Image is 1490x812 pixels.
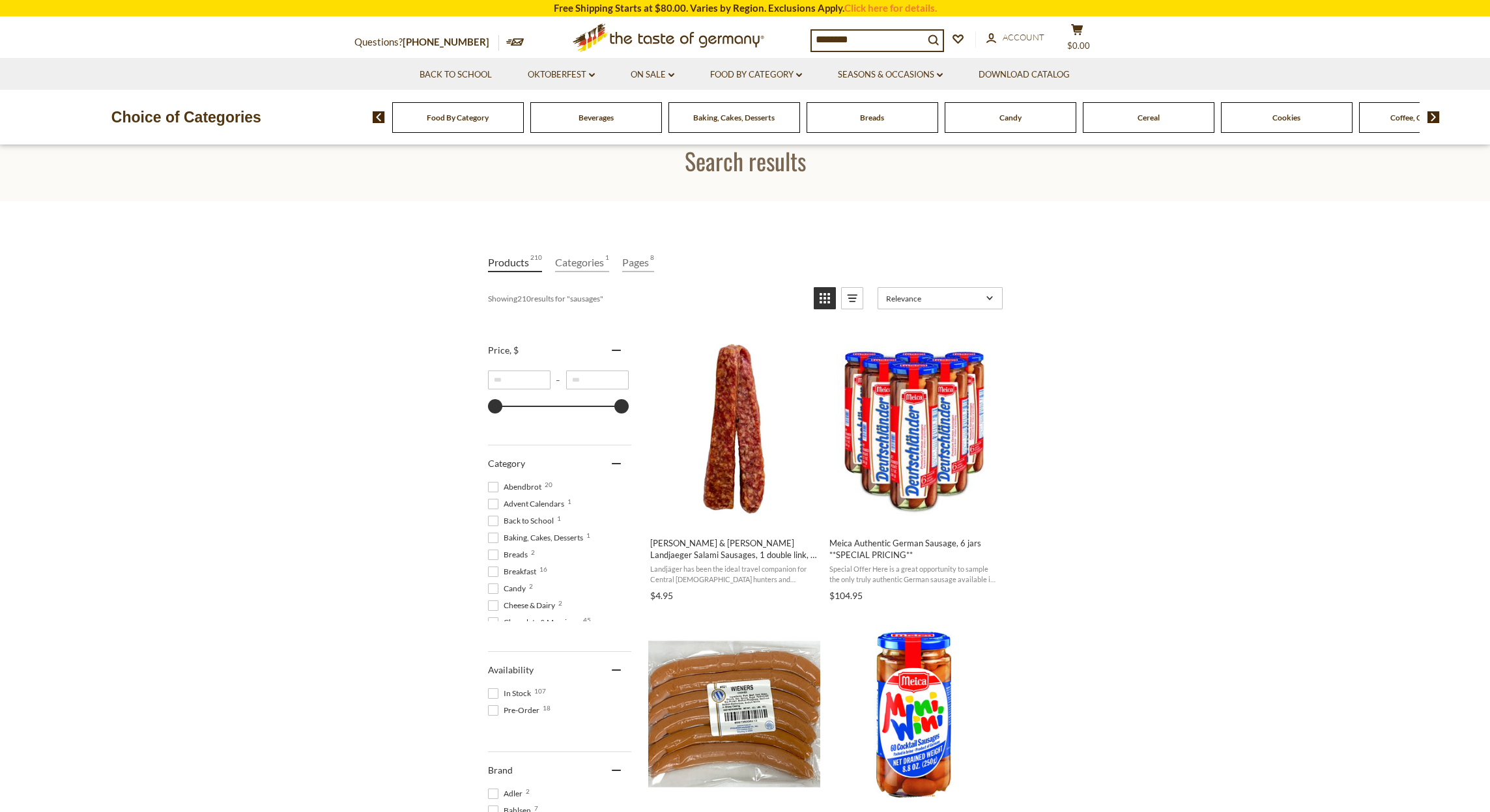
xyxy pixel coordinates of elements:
input: Minimum value [488,371,551,389]
b: 210 [517,294,531,303]
span: Candy [488,583,530,595]
span: Advent Calendars [488,498,568,510]
a: View list mode [841,287,863,309]
span: 45 [583,617,591,623]
a: View Products Tab [488,253,542,272]
a: Seasons & Occasions [838,68,943,82]
a: Download Catalog [979,68,1070,82]
span: 8 [650,253,654,271]
img: Meica Deutschlaender Sausages, 6 bottles [827,344,1000,516]
span: Account [1003,32,1044,42]
a: View grid mode [814,287,836,309]
span: Cheese & Dairy [488,600,559,611]
span: Landjäger has been the ideal travel companion for Central [DEMOGRAPHIC_DATA] hunters and gatherer... [650,564,819,584]
span: $4.95 [650,590,673,601]
span: Abendbrot [488,481,545,493]
span: 7 [534,805,538,811]
a: Oktoberfest [528,68,595,82]
span: Baking, Cakes, Desserts [488,532,587,544]
span: Availability [488,664,534,675]
span: Meica Authentic German Sausage, 6 jars **SPECIAL PRICING** [829,537,998,561]
span: Price [488,344,519,356]
span: Relevance [886,294,982,303]
a: Cereal [1138,113,1160,122]
span: Back to School [488,515,558,527]
a: Meica Authentic German Sausage, 6 jars **SPECIAL PRICING** [827,332,1000,606]
span: 1 [557,515,561,522]
a: Account [986,31,1044,45]
span: 1 [567,498,571,505]
span: 107 [534,688,546,694]
a: Food By Category [710,68,802,82]
a: On Sale [631,68,674,82]
span: 1 [605,253,609,271]
div: Showing results for " " [488,287,804,309]
span: 2 [529,583,533,589]
span: 18 [543,705,551,711]
span: Category [488,458,525,469]
a: Baking, Cakes, Desserts [693,113,775,122]
a: [PHONE_NUMBER] [403,36,489,48]
input: Maximum value [566,371,629,389]
span: 16 [539,566,547,572]
span: In Stock [488,688,535,699]
a: Sort options [878,287,1003,309]
img: previous arrow [373,111,385,123]
span: [PERSON_NAME] & [PERSON_NAME] Landjaeger Salami Sausages, 1 double link, 2 oz [650,537,819,561]
p: Questions? [354,34,499,51]
a: Beverages [579,113,614,122]
span: Brand [488,764,513,776]
span: 20 [545,481,552,488]
span: Breakfast [488,566,540,578]
span: Chocolate & Marzipan [488,617,584,628]
a: Candy [999,113,1022,122]
span: $104.95 [829,590,863,601]
img: next arrow [1427,111,1440,123]
a: Click here for details. [844,2,937,14]
button: $0.00 [1058,23,1097,56]
span: $0.00 [1067,40,1090,51]
a: Schaller & Weber Landjaeger Salami Sausages, 1 double link, 2 oz [648,332,821,606]
span: , $ [509,344,519,356]
span: 2 [531,549,535,555]
a: Breads [860,113,884,122]
span: Adler [488,788,526,800]
span: 1 [586,532,590,539]
span: 2 [558,600,562,606]
span: Special Offer Here is a great opportunity to sample the only truly authentic German sausage avail... [829,564,998,584]
span: Breads [488,549,532,561]
span: – [551,375,566,385]
a: Coffee, Cocoa & Tea [1390,113,1459,122]
span: Pre-Order [488,705,543,716]
a: View Pages Tab [622,253,654,272]
span: 2 [526,788,530,794]
span: 210 [530,253,542,271]
h1: Search results [40,146,1450,175]
a: Cookies [1272,113,1300,122]
a: Food By Category [427,113,489,122]
a: View Categories Tab [555,253,609,272]
a: Back to School [420,68,492,82]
